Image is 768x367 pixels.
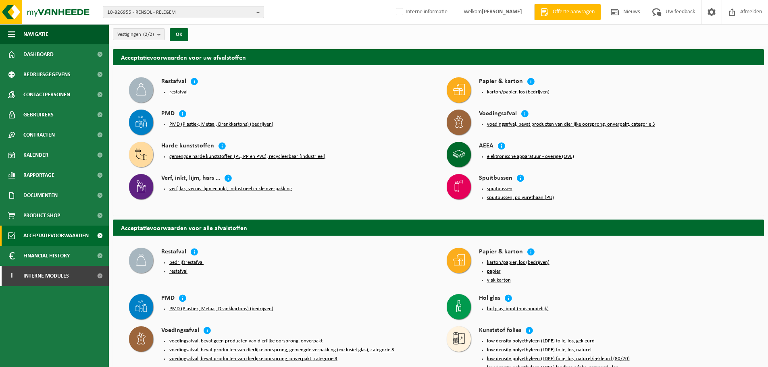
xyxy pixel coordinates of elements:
[169,347,394,353] button: voedingsafval, bevat producten van dierlijke oorsprong, gemengde verpakking (exclusief glas), cat...
[487,153,574,160] button: elektronische apparatuur - overige (OVE)
[169,121,273,128] button: PMD (Plastiek, Metaal, Drankkartons) (bedrijven)
[169,186,292,192] button: verf, lak, vernis, lijm en inkt, industrieel in kleinverpakking
[23,125,55,145] span: Contracten
[23,105,54,125] span: Gebruikers
[161,248,186,257] h4: Restafval
[169,306,273,312] button: PMD (Plastiek, Metaal, Drankkartons) (bedrijven)
[161,110,175,119] h4: PMD
[169,153,325,160] button: gemengde harde kunststoffen (PE, PP en PVC), recycleerbaar (industrieel)
[161,174,220,183] h4: Verf, inkt, lijm, hars …
[169,89,187,95] button: restafval
[487,186,512,192] button: spuitbussen
[551,8,597,16] span: Offerte aanvragen
[169,356,337,362] button: voedingsafval, bevat producten van dierlijke oorsprong, onverpakt, categorie 3
[143,32,154,37] count: (2/2)
[534,4,601,20] a: Offerte aanvragen
[103,6,264,18] button: 10-826955 - RENSOL - RELEGEM
[487,268,501,275] button: papier
[479,248,523,257] h4: Papier & karton
[113,28,165,40] button: Vestigingen(2/2)
[479,174,512,183] h4: Spuitbussen
[169,259,204,266] button: bedrijfsrestafval
[23,165,54,185] span: Rapportage
[487,306,549,312] button: hol glas, bont (huishoudelijk)
[170,28,188,41] button: OK
[113,220,764,235] h2: Acceptatievoorwaarden voor alle afvalstoffen
[169,338,323,344] button: voedingsafval, bevat geen producten van dierlijke oorsprong, onverpakt
[161,77,186,87] h4: Restafval
[169,268,187,275] button: restafval
[479,326,521,336] h4: Kunststof folies
[23,64,71,85] span: Bedrijfsgegevens
[23,85,70,105] span: Contactpersonen
[23,226,89,246] span: Acceptatievoorwaarden
[161,142,214,151] h4: Harde kunststoffen
[117,29,154,41] span: Vestigingen
[161,326,199,336] h4: Voedingsafval
[23,266,69,286] span: Interne modules
[107,6,253,19] span: 10-826955 - RENSOL - RELEGEM
[113,49,764,65] h2: Acceptatievoorwaarden voor uw afvalstoffen
[23,24,48,44] span: Navigatie
[23,246,70,266] span: Financial History
[23,185,58,205] span: Documenten
[479,142,493,151] h4: AEEA
[487,356,630,362] button: low density polyethyleen (LDPE) folie, los, naturel/gekleurd (80/20)
[23,44,54,64] span: Dashboard
[23,145,48,165] span: Kalender
[479,294,500,303] h4: Hol glas
[487,89,549,95] button: karton/papier, los (bedrijven)
[479,77,523,87] h4: Papier & karton
[487,347,591,353] button: low density polyethyleen (LDPE) folie, los, naturel
[479,110,517,119] h4: Voedingsafval
[487,277,511,284] button: vlak karton
[161,294,175,303] h4: PMD
[487,338,595,344] button: low density polyethyleen (LDPE) folie, los, gekleurd
[487,121,655,128] button: voedingsafval, bevat producten van dierlijke oorsprong, onverpakt, categorie 3
[23,205,60,226] span: Product Shop
[394,6,447,18] label: Interne informatie
[8,266,15,286] span: I
[482,9,522,15] strong: [PERSON_NAME]
[487,195,554,201] button: spuitbussen, polyurethaan (PU)
[487,259,549,266] button: karton/papier, los (bedrijven)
